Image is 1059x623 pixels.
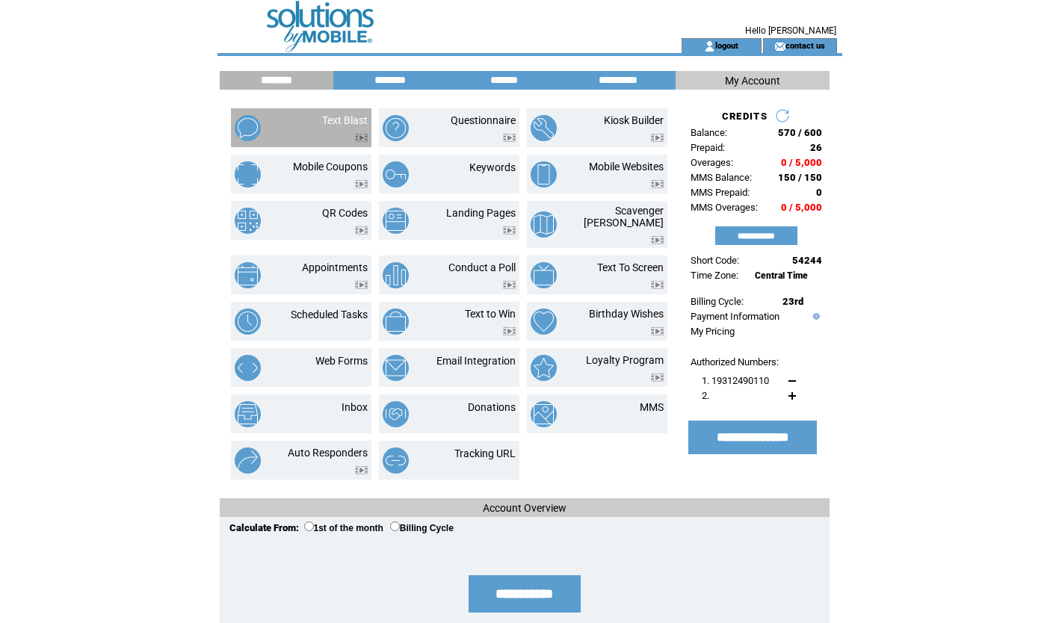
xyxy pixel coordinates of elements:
img: video.png [355,281,368,289]
label: Billing Cycle [390,523,454,533]
img: scavenger-hunt.png [531,211,557,238]
img: mobile-coupons.png [235,161,261,187]
a: Scavenger [PERSON_NAME] [584,205,664,229]
a: Auto Responders [288,447,368,459]
span: Time Zone: [691,270,738,281]
span: MMS Balance: [691,172,752,183]
img: mms.png [531,401,557,427]
img: video.png [503,134,516,142]
a: Questionnaire [451,114,516,126]
img: loyalty-program.png [531,355,557,381]
span: Balance: [691,127,727,138]
a: Web Forms [315,355,368,367]
a: Text Blast [322,114,368,126]
img: video.png [355,226,368,235]
a: contact us [785,40,825,50]
img: video.png [355,134,368,142]
img: video.png [651,236,664,244]
span: Billing Cycle: [691,296,744,307]
a: Loyalty Program [586,354,664,366]
img: questionnaire.png [383,115,409,141]
a: Scheduled Tasks [291,309,368,320]
input: 1st of the month [304,521,314,531]
img: video.png [355,180,368,188]
a: Mobile Coupons [293,161,368,173]
img: video.png [651,134,664,142]
img: donations.png [383,401,409,427]
span: Authorized Numbers: [691,356,779,368]
span: 2. [702,390,709,401]
a: Text To Screen [597,261,664,273]
img: video.png [355,466,368,474]
span: Prepaid: [691,142,725,153]
a: Tracking URL [454,447,516,459]
a: Landing Pages [446,207,516,219]
span: 23rd [782,296,803,307]
span: CREDITS [722,111,768,122]
span: 26 [810,142,822,153]
img: text-to-win.png [383,309,409,335]
span: Account Overview [483,502,566,514]
img: video.png [651,327,664,335]
img: auto-responders.png [235,447,261,474]
img: birthday-wishes.png [531,309,557,335]
img: text-blast.png [235,115,261,141]
img: video.png [503,327,516,335]
span: MMS Prepaid: [691,187,750,198]
a: Payment Information [691,311,779,322]
span: Hello [PERSON_NAME] [745,25,836,36]
input: Billing Cycle [390,521,400,531]
a: logout [715,40,738,50]
img: web-forms.png [235,355,261,381]
span: My Account [725,75,780,87]
a: MMS [640,401,664,413]
span: 570 / 600 [778,127,822,138]
img: tracking-url.png [383,447,409,474]
img: conduct-a-poll.png [383,262,409,288]
span: 1. 19312490110 [702,375,769,386]
label: 1st of the month [304,523,383,533]
span: Overages: [691,157,733,168]
img: account_icon.gif [704,40,715,52]
span: 150 / 150 [778,172,822,183]
img: video.png [503,281,516,289]
span: 0 / 5,000 [781,157,822,168]
img: video.png [503,226,516,235]
span: Calculate From: [229,522,299,533]
img: appointments.png [235,262,261,288]
a: My Pricing [691,326,735,337]
img: scheduled-tasks.png [235,309,261,335]
a: Kiosk Builder [604,114,664,126]
a: QR Codes [322,207,368,219]
img: video.png [651,281,664,289]
a: Text to Win [465,308,516,320]
img: help.gif [809,313,820,320]
img: inbox.png [235,401,261,427]
img: kiosk-builder.png [531,115,557,141]
img: video.png [651,374,664,382]
a: Appointments [302,261,368,273]
img: qr-codes.png [235,208,261,234]
span: 54244 [792,255,822,266]
img: contact_us_icon.gif [774,40,785,52]
a: Mobile Websites [589,161,664,173]
a: Email Integration [436,355,516,367]
span: MMS Overages: [691,202,758,213]
img: video.png [651,180,664,188]
img: mobile-websites.png [531,161,557,187]
span: 0 / 5,000 [781,202,822,213]
span: Central Time [755,270,808,281]
span: Short Code: [691,255,739,266]
a: Conduct a Poll [448,261,516,273]
a: Inbox [342,401,368,413]
span: 0 [816,187,822,198]
img: text-to-screen.png [531,262,557,288]
img: email-integration.png [383,355,409,381]
img: keywords.png [383,161,409,187]
a: Birthday Wishes [589,308,664,320]
a: Donations [468,401,516,413]
a: Keywords [469,161,516,173]
img: landing-pages.png [383,208,409,234]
